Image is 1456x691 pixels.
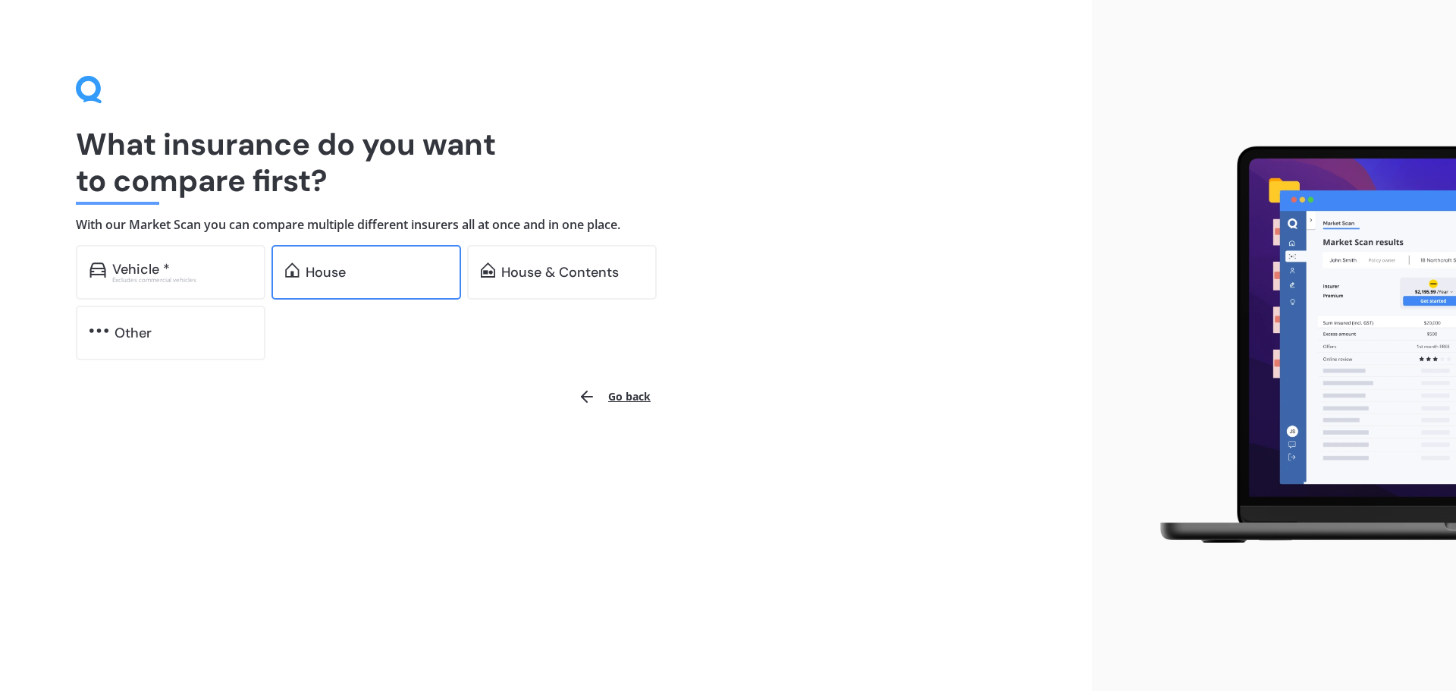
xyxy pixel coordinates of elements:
img: other.81dba5aafe580aa69f38.svg [89,323,108,338]
div: House [306,265,346,280]
div: Vehicle * [112,262,170,277]
h4: With our Market Scan you can compare multiple different insurers all at once and in one place. [76,217,1016,233]
img: home.91c183c226a05b4dc763.svg [285,262,300,278]
div: Excludes commercial vehicles [112,277,252,283]
div: Other [115,325,152,341]
img: car.f15378c7a67c060ca3f3.svg [89,262,106,278]
img: laptop.webp [1138,137,1456,554]
div: House & Contents [501,265,619,280]
h1: What insurance do you want to compare first? [76,126,1016,199]
button: Go back [569,378,660,415]
img: home-and-contents.b802091223b8502ef2dd.svg [481,262,495,278]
